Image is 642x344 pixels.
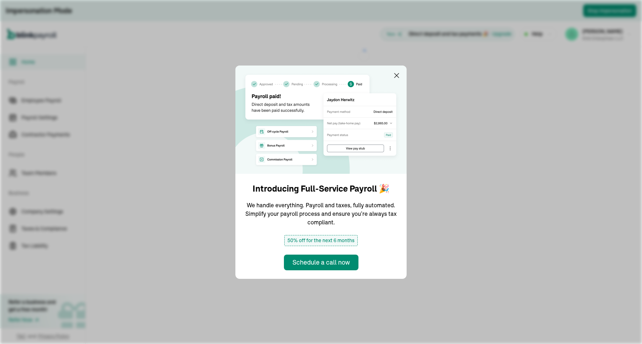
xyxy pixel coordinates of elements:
[284,255,358,270] button: Schedule a call now
[284,235,358,246] span: 50% off for the next 6 months
[244,201,398,226] p: We handle everything. Payroll and taxes, fully automated. Simplify your payroll process and ensur...
[235,66,407,174] img: announcement
[253,182,389,195] h1: Introducing Full-Service Payroll 🎉
[292,257,350,267] div: Schedule a call now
